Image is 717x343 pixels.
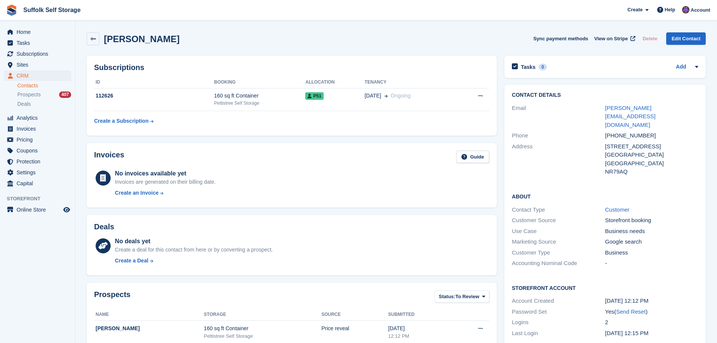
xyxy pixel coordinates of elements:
a: menu [4,27,71,37]
div: Contact Type [512,206,605,214]
a: menu [4,145,71,156]
div: Customer Type [512,248,605,257]
a: Send Reset [616,308,645,315]
div: Account Created [512,297,605,305]
h2: Contact Details [512,92,698,98]
span: ( ) [614,308,647,315]
div: No deals yet [115,237,272,246]
a: menu [4,204,71,215]
span: Analytics [17,113,62,123]
div: [PERSON_NAME] [96,325,204,332]
div: Customer Source [512,216,605,225]
span: Invoices [17,123,62,134]
span: Help [665,6,675,14]
a: menu [4,156,71,167]
span: [DATE] [365,92,381,100]
a: menu [4,59,71,70]
div: Google search [605,238,698,246]
th: ID [94,76,214,88]
a: Suffolk Self Storage [20,4,84,16]
h2: Subscriptions [94,63,489,72]
span: Pricing [17,134,62,145]
span: Tasks [17,38,62,48]
span: Ongoing [391,93,411,99]
div: 407 [59,91,71,98]
div: Invoices are generated on their billing date. [115,178,216,186]
span: Status: [439,293,455,300]
div: [GEOGRAPHIC_DATA] [605,159,698,168]
h2: Tasks [521,64,536,70]
button: Status: To Review [435,290,489,303]
div: [PHONE_NUMBER] [605,131,698,140]
div: Password Set [512,308,605,316]
div: No invoices available yet [115,169,216,178]
span: Subscriptions [17,49,62,59]
h2: [PERSON_NAME] [104,34,180,44]
th: Submitted [388,309,451,321]
button: Sync payment methods [533,32,588,45]
div: Last Login [512,329,605,338]
div: Accounting Nominal Code [512,259,605,268]
a: menu [4,178,71,189]
a: menu [4,49,71,59]
th: Allocation [305,76,364,88]
a: Deals [17,100,71,108]
h2: About [512,192,698,200]
div: Create a Deal [115,257,148,265]
div: Business needs [605,227,698,236]
div: Use Case [512,227,605,236]
th: Source [321,309,388,321]
span: Home [17,27,62,37]
div: Pettistree Self Storage [204,332,321,340]
div: 160 sq ft Container [204,325,321,332]
a: [PERSON_NAME][EMAIL_ADDRESS][DOMAIN_NAME] [605,105,656,128]
button: Delete [639,32,660,45]
span: CRM [17,70,62,81]
img: stora-icon-8386f47178a22dfd0bd8f6a31ec36ba5ce8667c1dd55bd0f319d3a0aa187defe.svg [6,5,17,16]
h2: Prospects [94,290,131,304]
div: Pettistree Self Storage [214,100,306,107]
div: NR79AQ [605,168,698,176]
div: Email [512,104,605,130]
div: Price reveal [321,325,388,332]
div: Create a Subscription [94,117,149,125]
div: 12:12 PM [388,332,451,340]
span: View on Stripe [594,35,628,43]
span: Capital [17,178,62,189]
div: Business [605,248,698,257]
span: Storefront [7,195,75,203]
a: menu [4,134,71,145]
a: Customer [605,206,630,213]
img: Emma [682,6,690,14]
div: [DATE] [388,325,451,332]
a: menu [4,70,71,81]
div: 112626 [94,92,214,100]
h2: Invoices [94,151,124,163]
th: Name [94,309,204,321]
a: menu [4,113,71,123]
a: Create an Invoice [115,189,216,197]
div: [GEOGRAPHIC_DATA] [605,151,698,159]
a: Add [676,63,686,72]
a: menu [4,167,71,178]
a: Create a Subscription [94,114,154,128]
span: Protection [17,156,62,167]
th: Storage [204,309,321,321]
a: menu [4,123,71,134]
div: 2 [605,318,698,327]
div: Create a deal for this contact from here or by converting a prospect. [115,246,272,254]
th: Booking [214,76,306,88]
span: Settings [17,167,62,178]
a: Create a Deal [115,257,272,265]
a: Edit Contact [666,32,706,45]
h2: Storefront Account [512,284,698,291]
span: To Review [455,293,479,300]
div: Phone [512,131,605,140]
div: Marketing Source [512,238,605,246]
span: Prospects [17,91,41,98]
div: Logins [512,318,605,327]
div: Storefront booking [605,216,698,225]
span: Sites [17,59,62,70]
a: menu [4,38,71,48]
a: Prospects 407 [17,91,71,99]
